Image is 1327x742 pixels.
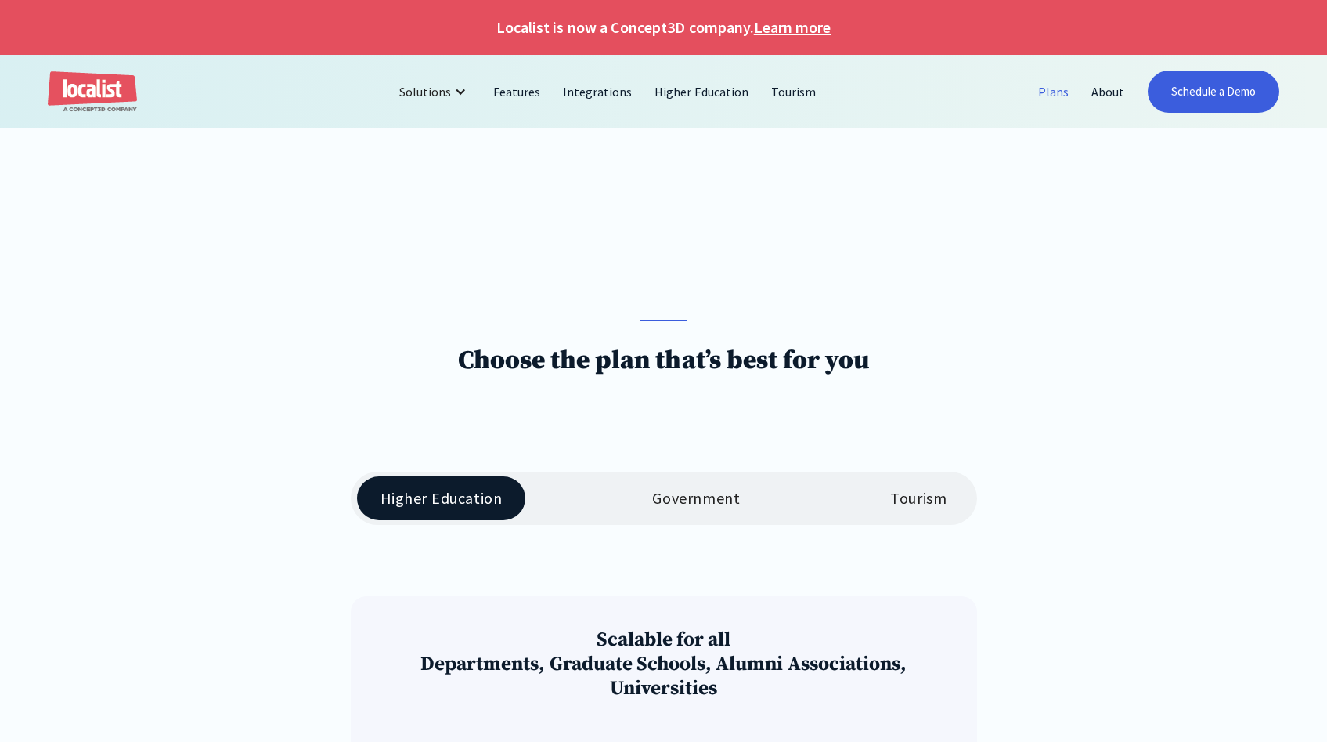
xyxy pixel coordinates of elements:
[652,489,740,508] div: Government
[890,489,947,508] div: Tourism
[754,16,831,39] a: Learn more
[1080,73,1136,110] a: About
[380,489,503,508] div: Higher Education
[388,73,482,110] div: Solutions
[482,73,552,110] a: Features
[1148,71,1280,113] a: Schedule a Demo
[552,73,644,110] a: Integrations
[374,628,954,700] h3: Scalable for all Departments, Graduate Schools, Alumni Associations, Universities
[760,73,828,110] a: Tourism
[458,345,870,377] h1: Choose the plan that’s best for you
[644,73,760,110] a: Higher Education
[1027,73,1080,110] a: Plans
[48,71,137,113] a: home
[399,82,451,101] div: Solutions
